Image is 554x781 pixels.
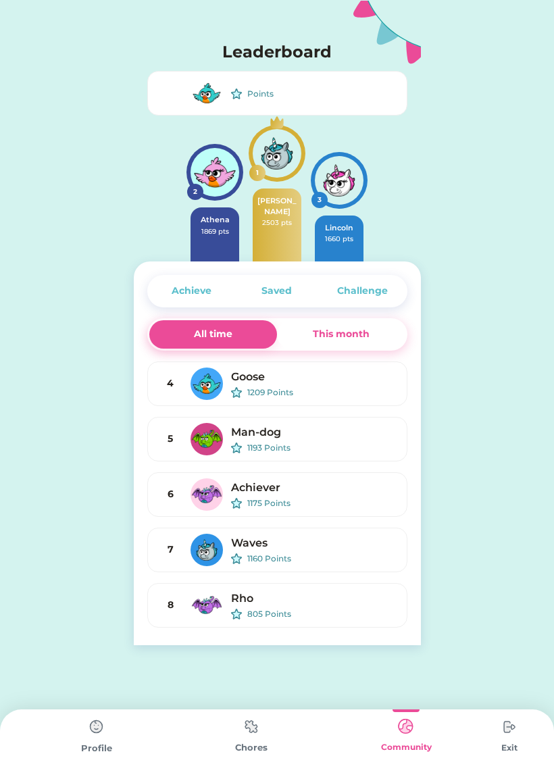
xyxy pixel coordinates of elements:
[314,195,325,205] div: 3
[329,741,484,753] div: Community
[231,89,242,99] img: interface-favorite-star--reward-rating-rate-social-star-media-favorite-like-stars.svg
[19,742,174,755] div: Profile
[393,713,420,740] img: type%3Dkids%2C%20state%3Dselected.svg
[496,713,523,740] img: type%3Dchores%2C%20state%3Ddefault.svg
[247,386,396,399] div: 1209 Points
[195,214,235,226] div: Athena
[257,218,297,228] div: 2503 pts
[337,284,388,298] div: Challenge
[231,424,396,440] div: Man-dog
[191,423,223,455] img: MFN-Dragon-Green.svg
[247,442,396,454] div: 1193 Points
[222,40,332,64] h4: Leaderboard
[191,589,223,622] img: MFN-Dragon-Purple.svg
[172,284,211,298] div: Achieve
[191,478,223,511] img: MFN-Dragon-Purple.svg
[231,609,242,620] img: interface-favorite-star--reward-rating-rate-social-star-media-favorite-like-stars.svg
[191,77,223,109] img: MFN-Bird-Blue.svg
[194,327,232,341] div: All time
[252,168,263,178] div: 1
[159,432,182,446] div: 5
[484,742,535,754] div: Exit
[159,598,182,612] div: 8
[191,368,223,400] img: MFN-Bird-Blue.svg
[353,1,421,64] img: Group.svg
[231,553,242,564] img: interface-favorite-star--reward-rating-rate-social-star-media-favorite-like-stars.svg
[190,186,201,197] div: 2
[231,443,242,453] img: interface-favorite-star--reward-rating-rate-social-star-media-favorite-like-stars.svg
[257,195,297,218] div: [PERSON_NAME]
[247,88,396,100] div: Points
[247,497,396,509] div: 1175 Points
[319,234,359,244] div: 1660 pts
[261,284,292,298] div: Saved
[313,327,370,341] div: This month
[191,534,223,566] img: MFN-Unicorn-Gray.svg
[270,116,284,129] img: interface-award-crown--reward-social-rating-media-queen-vip-king-crown.svg
[231,369,396,385] div: Goose
[231,387,242,398] img: interface-favorite-star--reward-rating-rate-social-star-media-favorite-like-stars.svg
[231,480,396,496] div: Achiever
[231,498,242,509] img: interface-favorite-star--reward-rating-rate-social-star-media-favorite-like-stars.svg
[247,553,396,565] div: 1160 Points
[231,535,396,551] div: Waves
[238,713,265,740] img: type%3Dchores%2C%20state%3Ddefault.svg
[231,590,396,607] div: Rho
[159,543,182,557] div: 7
[195,226,235,236] div: 1869 pts
[253,129,301,178] img: MFN-Unicorn-Gray.svg
[315,156,363,205] img: MFN-Unicorn-White.svg
[174,741,328,755] div: Chores
[159,487,182,501] div: 6
[83,713,110,740] img: type%3Dchores%2C%20state%3Ddefault.svg
[159,376,182,390] div: 4
[247,608,396,620] div: 805 Points
[191,148,239,197] img: MFN-Bird-Pink.svg
[319,222,359,234] div: Lincoln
